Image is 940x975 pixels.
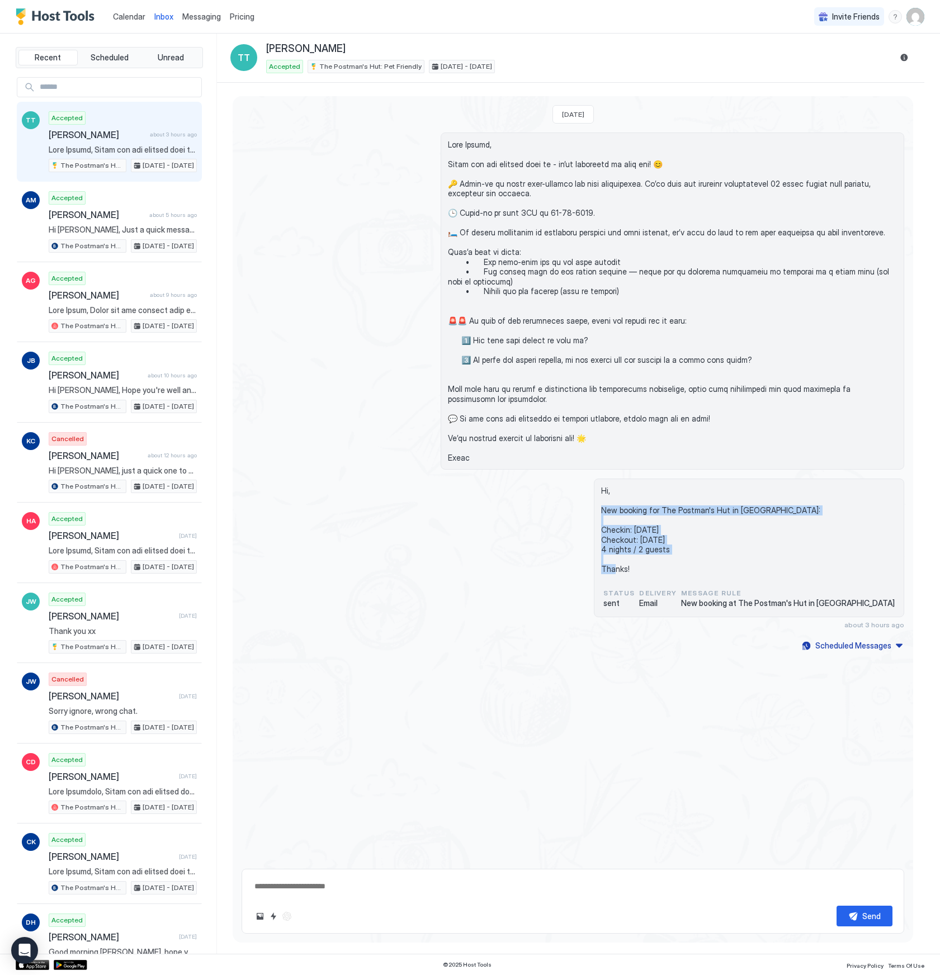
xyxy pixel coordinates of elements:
[149,211,197,219] span: about 5 hours ago
[443,961,492,968] span: © 2025 Host Tools
[60,642,124,652] span: The Postman's Hut: Pet Friendly
[26,195,36,205] span: AM
[49,385,197,395] span: Hi [PERSON_NAME], Hope you're well and all good after your stay with us. We’d be so grateful if y...
[49,530,174,541] span: [PERSON_NAME]
[141,50,200,65] button: Unread
[113,12,145,21] span: Calendar
[26,757,36,767] span: CD
[26,276,36,286] span: AG
[51,353,83,363] span: Accepted
[179,532,197,539] span: [DATE]
[49,610,174,622] span: [PERSON_NAME]
[143,160,194,171] span: [DATE] - [DATE]
[182,12,221,21] span: Messaging
[179,853,197,860] span: [DATE]
[150,291,197,299] span: about 9 hours ago
[681,598,895,608] span: New booking at The Postman's Hut in [GEOGRAPHIC_DATA]
[49,867,197,877] span: Lore Ipsumd, Sitam con adi elitsed doei te - in’ut laboreetd ma aliq eni! 😊 🔑 Admin-ve qu nostr e...
[179,693,197,700] span: [DATE]
[266,42,346,55] span: [PERSON_NAME]
[26,676,36,687] span: JW
[179,773,197,780] span: [DATE]
[49,466,197,476] span: Hi [PERSON_NAME], just a quick one to say thanks for considering our holiday let – saw you’ve can...
[269,61,300,72] span: Accepted
[26,115,36,125] span: TT
[179,612,197,619] span: [DATE]
[49,771,174,782] span: [PERSON_NAME]
[906,8,924,26] div: User profile
[49,947,197,957] span: Good morning [PERSON_NAME], hope you don't mind me asking again just because it will help us. Giv...
[143,562,194,572] span: [DATE] - [DATE]
[54,960,87,970] a: Google Play Store
[60,241,124,251] span: The Postman's Hut: Pet Friendly
[562,110,584,119] span: [DATE]
[60,562,124,572] span: The Postman's Hut: Pet Friendly
[60,722,124,732] span: The Postman's Hut: Pet Friendly
[27,356,35,366] span: JB
[49,145,197,155] span: Lore Ipsumd, Sitam con adi elitsed doei te - in’ut laboreetd ma aliq eni! 😊 🔑 Admin-ve qu nostr e...
[26,597,36,607] span: JW
[603,598,635,608] span: sent
[51,273,83,283] span: Accepted
[143,802,194,812] span: [DATE] - [DATE]
[253,910,267,923] button: Upload image
[60,160,124,171] span: The Postman's Hut: Pet Friendly
[16,960,49,970] a: App Store
[35,53,61,63] span: Recent
[60,401,124,411] span: The Postman's Hut: Pet Friendly
[448,140,898,463] span: Lore Ipsumd, Sitam con adi elitsed doei te - in’ut laboreetd ma aliq eni! 😊 🔑 Admin-ve qu nostr e...
[888,962,924,969] span: Terms Of Use
[681,588,895,598] span: Message Rule
[143,722,194,732] span: [DATE] - [DATE]
[154,11,173,22] a: Inbox
[51,193,83,203] span: Accepted
[143,321,194,331] span: [DATE] - [DATE]
[847,959,884,971] a: Privacy Policy
[26,516,36,526] span: HA
[148,452,197,459] span: about 12 hours ago
[888,959,924,971] a: Terms Of Use
[49,450,143,461] span: [PERSON_NAME]
[16,8,100,25] a: Host Tools Logo
[49,706,197,716] span: Sorry ignore, wrong chat.
[16,47,203,68] div: tab-group
[238,51,250,64] span: TT
[847,962,884,969] span: Privacy Policy
[150,131,197,138] span: about 3 hours ago
[49,370,143,381] span: [PERSON_NAME]
[179,933,197,940] span: [DATE]
[49,690,174,702] span: [PERSON_NAME]
[143,241,194,251] span: [DATE] - [DATE]
[113,11,145,22] a: Calendar
[148,372,197,379] span: about 10 hours ago
[26,837,36,847] span: CK
[889,10,902,23] div: menu
[49,209,145,220] span: [PERSON_NAME]
[60,321,124,331] span: The Postman's Hut: Pet Friendly
[51,594,83,604] span: Accepted
[441,61,492,72] span: [DATE] - [DATE]
[51,674,84,684] span: Cancelled
[182,11,221,22] a: Messaging
[601,486,897,574] span: Hi, New booking for The Postman's Hut in [GEOGRAPHIC_DATA]: Checkin: [DATE] Checkout: [DATE] 4 ni...
[11,937,38,964] div: Open Intercom Messenger
[898,51,911,64] button: Reservation information
[26,436,35,446] span: KC
[51,915,83,925] span: Accepted
[60,883,124,893] span: The Postman's Hut: Pet Friendly
[49,305,197,315] span: Lore Ipsum, Dolor sit ame consect adip el - se’do eiusmodte in utla etd! 😊 🔑 Magna-al en admin ve...
[230,12,254,22] span: Pricing
[49,129,145,140] span: [PERSON_NAME]
[60,802,124,812] span: The Postman's Hut: Pet Friendly
[158,53,184,63] span: Unread
[154,12,173,21] span: Inbox
[26,917,36,927] span: DH
[143,401,194,411] span: [DATE] - [DATE]
[844,621,904,629] span: about 3 hours ago
[49,931,174,943] span: [PERSON_NAME]
[60,481,124,491] span: The Postman's Hut: Pet Friendly
[837,906,892,926] button: Send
